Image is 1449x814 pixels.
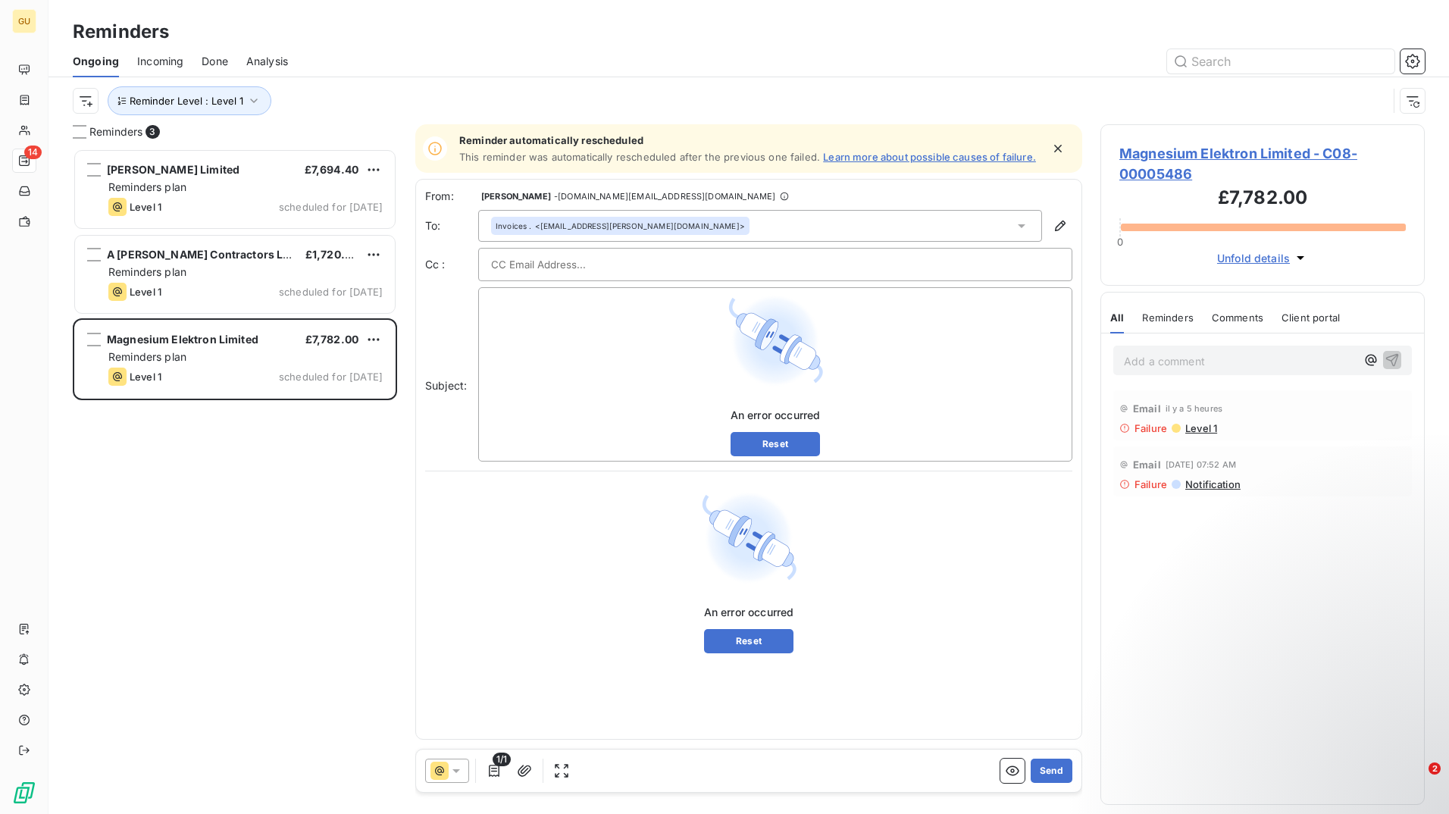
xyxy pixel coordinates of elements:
[1134,422,1167,434] span: Failure
[554,192,775,201] span: - [DOMAIN_NAME][EMAIL_ADDRESS][DOMAIN_NAME]
[146,125,159,139] span: 3
[12,9,36,33] div: GU
[704,629,794,653] button: Reset
[425,257,478,272] label: Cc :
[731,408,821,423] span: An error occurred
[481,192,551,201] span: [PERSON_NAME]
[107,333,258,346] span: Magnesium Elektron Limited
[130,371,161,383] span: Level 1
[12,781,36,805] img: Logo LeanPay
[1184,478,1241,490] span: Notification
[279,286,383,298] span: scheduled for [DATE]
[727,293,824,390] img: Error
[107,163,239,176] span: [PERSON_NAME] Limited
[700,490,797,587] img: Error
[108,350,186,363] span: Reminders plan
[496,221,532,231] span: Invoices .
[108,180,186,193] span: Reminders plan
[823,151,1036,163] a: Learn more about possible causes of failure.
[73,18,169,45] h3: Reminders
[137,54,183,69] span: Incoming
[1166,460,1236,469] span: [DATE] 07:52 AM
[425,218,478,233] label: To:
[73,149,397,814] div: grid
[130,286,161,298] span: Level 1
[1212,312,1263,324] span: Comments
[89,124,142,139] span: Reminders
[24,146,42,159] span: 14
[279,201,383,213] span: scheduled for [DATE]
[1134,478,1167,490] span: Failure
[1184,422,1217,434] span: Level 1
[108,86,271,115] button: Reminder Level : Level 1
[108,265,186,278] span: Reminders plan
[1110,312,1124,324] span: All
[459,151,820,163] span: This reminder was automatically rescheduled after the previous one failed.
[1429,762,1441,775] span: 2
[73,54,119,69] span: Ongoing
[130,95,243,107] span: Reminder Level : Level 1
[493,753,511,766] span: 1/1
[459,134,1036,146] span: Reminder automatically rescheduled
[1119,184,1406,214] h3: £7,782.00
[1217,250,1290,266] span: Unfold details
[305,248,358,261] span: £1,720.00
[246,54,288,69] span: Analysis
[1282,312,1340,324] span: Client portal
[1397,762,1434,799] iframe: Intercom live chat
[1166,404,1222,413] span: il y a 5 heures
[279,371,383,383] span: scheduled for [DATE]
[1142,312,1193,324] span: Reminders
[107,248,294,261] span: A [PERSON_NAME] Contractors Ltd
[731,432,821,456] button: Reset
[496,221,745,231] div: <[EMAIL_ADDRESS][PERSON_NAME][DOMAIN_NAME]>
[491,253,654,276] input: CC Email Address...
[1031,759,1072,783] button: Send
[425,189,478,204] span: From:
[1117,236,1123,248] span: 0
[130,201,161,213] span: Level 1
[305,163,358,176] span: £7,694.40
[425,379,467,392] span: Subject:
[1213,249,1313,267] button: Unfold details
[1133,459,1161,471] span: Email
[704,605,794,620] span: An error occurred
[1167,49,1394,74] input: Search
[305,333,358,346] span: £7,782.00
[1133,402,1161,415] span: Email
[202,54,228,69] span: Done
[1119,143,1406,184] span: Magnesium Elektron Limited - C08-00005486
